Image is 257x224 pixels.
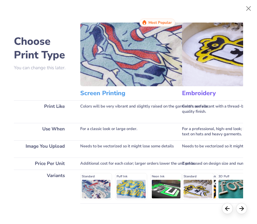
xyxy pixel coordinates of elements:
div: Image You Upload [14,140,71,158]
span: Most Popular [148,20,172,25]
div: Print Like [14,100,71,123]
h2: Choose Print Type [14,35,71,62]
button: Close [243,3,255,15]
div: Use When [14,123,71,140]
div: Variants [14,170,71,203]
p: You can change this later. [14,65,71,70]
div: Price Per Unit [14,158,71,170]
